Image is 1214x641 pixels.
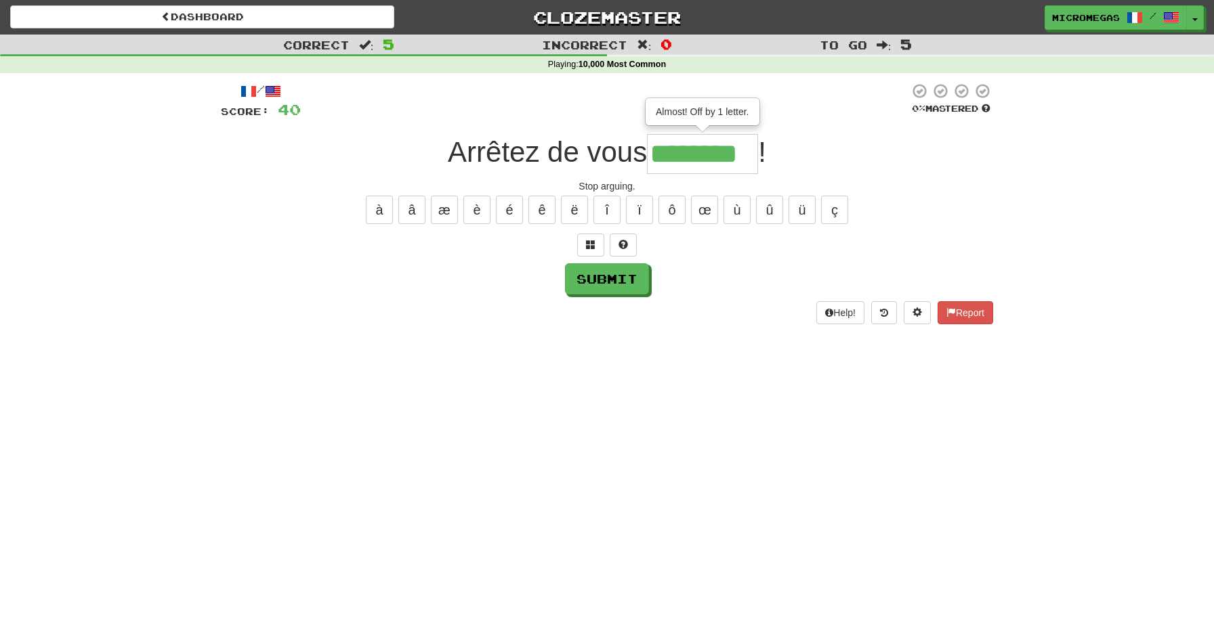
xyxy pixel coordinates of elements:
a: microMEGAS / [1045,5,1187,30]
span: 40 [278,101,301,118]
span: To go [820,38,867,51]
button: ê [528,196,556,224]
span: Score: [221,106,270,117]
span: : [877,39,892,51]
div: Mastered [909,103,993,115]
button: ï [626,196,653,224]
button: é [496,196,523,224]
span: : [637,39,652,51]
button: â [398,196,425,224]
button: Switch sentence to multiple choice alt+p [577,234,604,257]
button: æ [431,196,458,224]
div: Stop arguing. [221,179,993,193]
button: Help! [816,301,864,324]
button: ü [789,196,816,224]
button: œ [691,196,718,224]
button: î [593,196,621,224]
span: / [1150,11,1156,20]
button: ù [724,196,751,224]
button: ë [561,196,588,224]
button: Single letter hint - you only get 1 per sentence and score half the points! alt+h [610,234,637,257]
a: Clozemaster [415,5,799,29]
button: Submit [565,263,649,294]
button: à [366,196,393,224]
button: ç [821,196,848,224]
a: Dashboard [10,5,394,28]
button: Report [938,301,993,324]
span: Arrêtez de vous [448,136,647,168]
span: Incorrect [542,38,627,51]
span: 0 % [912,103,925,114]
button: è [463,196,490,224]
div: / [221,83,301,100]
span: : [359,39,374,51]
span: 5 [383,36,394,52]
span: microMEGAS [1052,12,1120,24]
span: Almost! Off by 1 letter. [656,106,749,117]
span: Correct [283,38,350,51]
button: ô [658,196,686,224]
button: û [756,196,783,224]
span: ! [758,136,766,168]
span: 5 [900,36,912,52]
strong: 10,000 Most Common [579,60,666,69]
span: 0 [661,36,672,52]
button: Round history (alt+y) [871,301,897,324]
